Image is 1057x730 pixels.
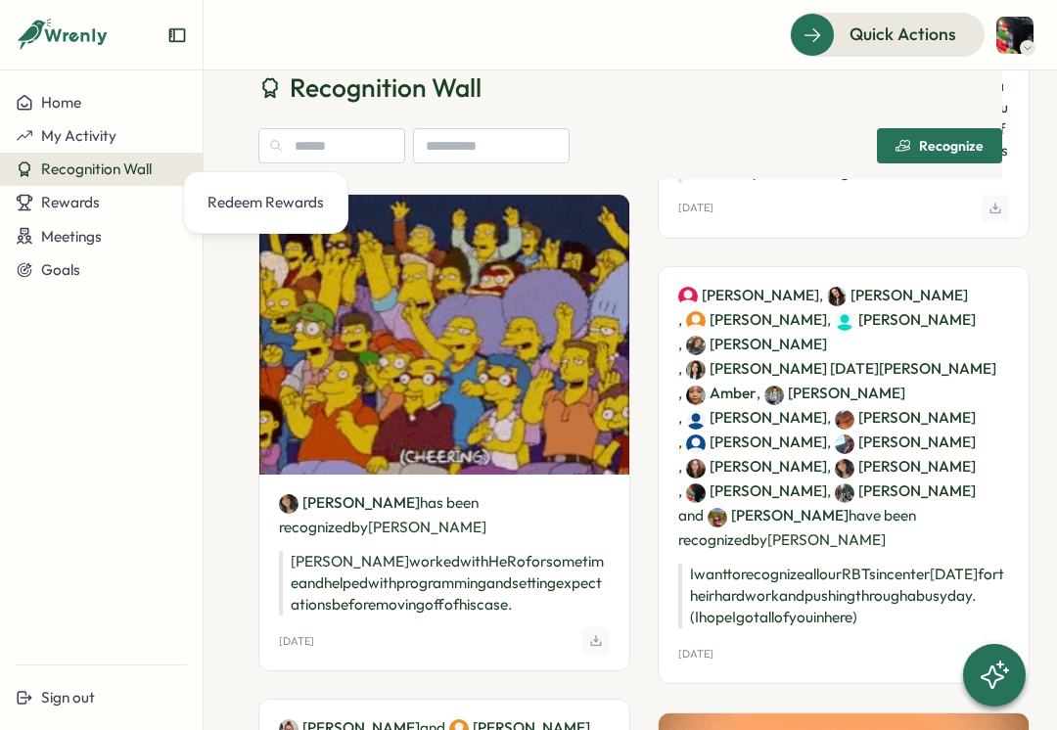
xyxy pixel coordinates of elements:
[686,433,827,454] a: Erika[PERSON_NAME]
[41,93,81,112] span: Home
[678,506,704,527] span: and
[686,311,706,331] img: Olivia Arellano
[708,508,727,527] img: Samantha Martinez
[686,457,827,479] a: Chantal Hutchinson[PERSON_NAME]
[678,648,713,661] p: [DATE]
[678,356,996,381] span: ,
[850,22,956,47] span: Quick Actions
[678,287,698,306] img: Gabriel Vasquez
[279,492,420,514] a: Jasmin Aleman[PERSON_NAME]
[167,25,187,45] button: Expand sidebar
[877,128,1002,163] button: Recognize
[835,433,976,454] a: Aaron Marks[PERSON_NAME]
[686,309,827,331] a: Olivia Arellano[PERSON_NAME]
[279,494,299,514] img: Jasmin Aleman
[678,332,827,356] span: ,
[678,307,827,332] span: ,
[200,184,332,221] a: Redeem Rewards
[678,479,827,504] span: ,
[708,506,849,527] a: Samantha Martinez[PERSON_NAME]
[827,287,847,306] img: Rosemary Ornelaz
[835,459,854,479] img: Jasmin Aleman
[41,260,80,279] span: Goals
[827,431,976,455] span: ,
[686,410,706,430] img: Andrea Mendoza
[686,459,706,479] img: Chantal Hutchinson
[259,195,629,475] img: Recognition Image
[686,408,827,430] a: Andrea Mendoza[PERSON_NAME]
[827,455,976,479] span: ,
[996,17,1034,54] img: Josiah Gonzalez
[41,193,100,211] span: Rewards
[678,455,827,479] span: ,
[686,384,757,405] a: AmberAmber
[279,635,314,648] p: [DATE]
[678,283,1009,552] p: have been recognized by [PERSON_NAME]
[835,457,976,479] a: Jasmin Aleman[PERSON_NAME]
[835,481,976,503] a: Lilyana Quiroz[PERSON_NAME]
[827,479,976,504] span: ,
[686,386,706,405] img: Amber
[41,160,152,178] span: Recognition Wall
[41,126,116,145] span: My Activity
[41,227,102,246] span: Meetings
[835,311,854,331] img: Chloe Miller
[678,431,827,455] span: ,
[835,410,854,430] img: Erika Sutton
[827,406,976,431] span: ,
[827,285,968,306] a: Rosemary Ornelaz[PERSON_NAME]
[678,382,757,406] span: ,
[896,138,984,154] div: Recognize
[686,336,706,355] img: Jaylyn letbetter
[686,481,827,503] a: Josiah Gonzalez[PERSON_NAME]
[678,203,713,215] p: [DATE]
[757,382,905,406] span: ,
[686,434,706,454] img: Erika
[678,565,1009,629] p: I want to recognize all our RBTs in center [DATE] for their hard work and pushing through a busy ...
[835,408,976,430] a: Erika Sutton[PERSON_NAME]
[835,309,976,331] a: Chloe Miller[PERSON_NAME]
[764,386,784,405] img: Tabitha Morris
[279,551,610,616] p: [PERSON_NAME] worked with HeRo for sometime and helped with programming and setting expectations ...
[678,406,827,431] span: ,
[686,360,706,380] img: Rocio San Miguel
[819,283,968,307] span: ,
[686,358,996,380] a: Rocio San Miguel[PERSON_NAME] [DATE][PERSON_NAME]
[207,192,324,213] div: Redeem Rewards
[686,483,706,503] img: Josiah Gonzalez
[279,490,610,539] p: has been recognized by [PERSON_NAME]
[835,483,854,503] img: Lilyana Quiroz
[790,13,985,56] button: Quick Actions
[764,384,905,405] a: Tabitha Morris[PERSON_NAME]
[686,334,827,355] a: Jaylyn letbetter[PERSON_NAME]
[41,688,95,707] span: Sign out
[827,307,976,332] span: ,
[835,434,854,454] img: Aaron Marks
[290,70,482,105] span: Recognition Wall
[678,285,819,306] a: Gabriel Vasquez[PERSON_NAME]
